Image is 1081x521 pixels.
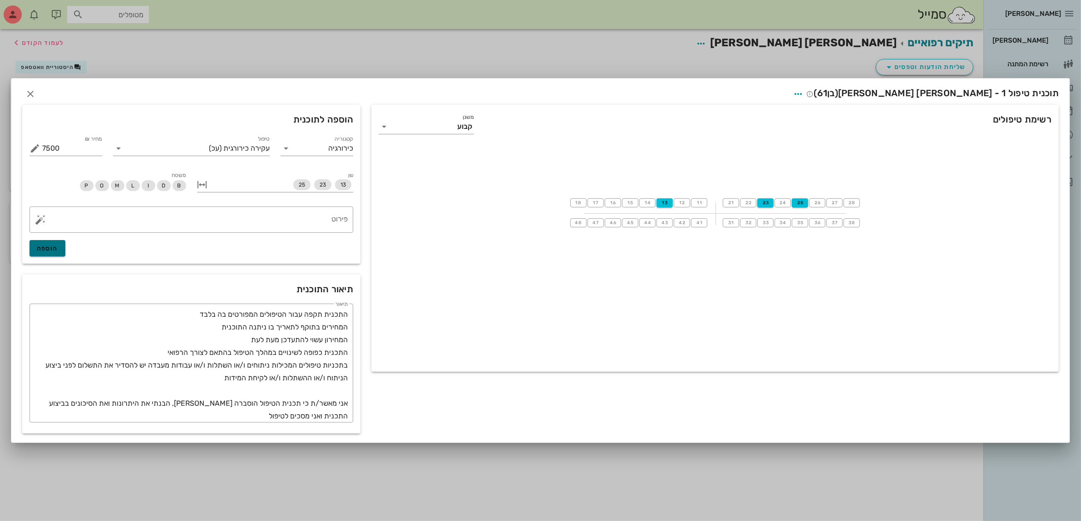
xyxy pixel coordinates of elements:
[757,198,774,207] button: 23
[661,200,669,206] span: 13
[30,240,65,256] button: הוספה
[792,218,808,227] button: 35
[570,218,587,227] button: 48
[22,105,360,134] div: הוספה לתוכנית
[639,198,656,207] button: 14
[775,198,791,207] button: 24
[22,275,360,304] div: תיאור התוכנית
[762,220,769,226] span: 33
[809,198,825,207] button: 26
[678,220,686,226] span: 42
[814,220,821,226] span: 36
[587,218,604,227] button: 47
[723,198,739,207] button: 21
[848,220,855,226] span: 38
[30,143,40,154] button: מחיר ₪ appended action
[177,180,181,191] span: B
[814,88,839,98] span: (בן )
[814,200,821,206] span: 26
[826,198,843,207] button: 27
[727,200,735,206] span: 21
[379,119,474,134] div: משנןקבוע
[674,198,690,207] button: 12
[656,198,673,207] button: 13
[172,172,186,178] span: משטח
[605,198,621,207] button: 16
[745,200,752,206] span: 22
[209,144,222,152] span: (עכ)
[258,136,270,143] label: טיפול
[341,179,346,190] span: 13
[691,218,707,227] button: 41
[622,198,638,207] button: 15
[605,218,621,227] button: 46
[335,136,354,143] label: קטגוריה
[131,180,134,191] span: L
[678,200,686,206] span: 12
[796,220,804,226] span: 35
[656,218,673,227] button: 43
[115,180,119,191] span: M
[831,220,838,226] span: 37
[691,198,707,207] button: 11
[696,200,703,206] span: 11
[817,88,828,98] span: 61
[37,245,58,252] span: הוספה
[807,88,1059,98] span: תוכנית טיפול 1 - [PERSON_NAME] [PERSON_NAME]
[723,218,739,227] button: 31
[779,200,786,206] span: 24
[335,301,348,308] label: תיאור
[775,218,791,227] button: 34
[348,172,353,179] label: שן
[570,198,587,207] button: 18
[609,220,617,226] span: 46
[644,200,651,206] span: 14
[320,179,326,190] span: 23
[627,200,634,206] span: 15
[574,220,582,226] span: 48
[148,180,149,191] span: I
[85,136,103,143] label: מחיר ₪
[644,220,652,226] span: 44
[740,198,756,207] button: 22
[639,218,656,227] button: 44
[223,144,270,152] span: עקירה כירורגית
[740,218,756,227] button: 32
[609,200,617,206] span: 16
[848,200,855,206] span: 28
[809,218,825,227] button: 36
[622,218,638,227] button: 45
[831,200,838,206] span: 27
[727,220,735,226] span: 31
[592,220,599,226] span: 47
[299,179,305,190] span: 25
[792,198,808,207] button: 25
[661,220,668,226] span: 43
[844,198,860,207] button: 28
[761,200,770,206] span: 23
[757,218,774,227] button: 33
[84,180,88,191] span: P
[587,198,604,207] button: 17
[696,220,703,226] span: 41
[575,200,582,206] span: 18
[826,218,843,227] button: 37
[371,105,1059,145] div: רשימת טיפולים
[100,180,104,191] span: O
[796,200,804,206] span: 25
[779,220,786,226] span: 34
[745,220,752,226] span: 32
[162,180,165,191] span: D
[674,218,690,227] button: 42
[844,218,860,227] button: 38
[457,123,472,131] div: קבוע
[463,114,474,121] label: משנן
[592,200,599,206] span: 17
[627,220,634,226] span: 45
